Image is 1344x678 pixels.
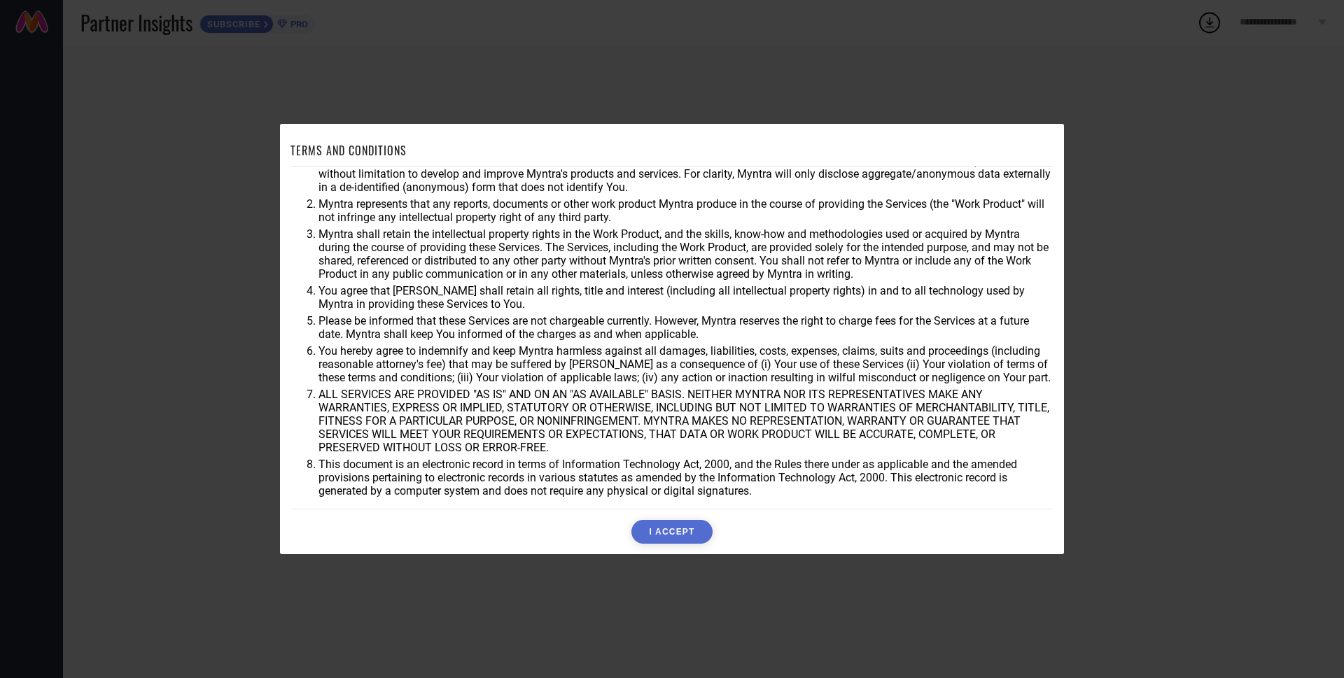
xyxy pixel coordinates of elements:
[318,154,1053,194] li: You agree that Myntra may use aggregate and anonymized data for any business purpose during or af...
[290,142,407,159] h1: TERMS AND CONDITIONS
[318,284,1053,311] li: You agree that [PERSON_NAME] shall retain all rights, title and interest (including all intellect...
[318,388,1053,454] li: ALL SERVICES ARE PROVIDED "AS IS" AND ON AN "AS AVAILABLE" BASIS. NEITHER MYNTRA NOR ITS REPRESEN...
[631,520,712,544] button: I ACCEPT
[318,314,1053,341] li: Please be informed that these Services are not chargeable currently. However, Myntra reserves the...
[318,458,1053,497] li: This document is an electronic record in terms of Information Technology Act, 2000, and the Rules...
[318,227,1053,281] li: Myntra shall retain the intellectual property rights in the Work Product, and the skills, know-ho...
[318,197,1053,224] li: Myntra represents that any reports, documents or other work product Myntra produce in the course ...
[318,344,1053,384] li: You hereby agree to indemnify and keep Myntra harmless against all damages, liabilities, costs, e...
